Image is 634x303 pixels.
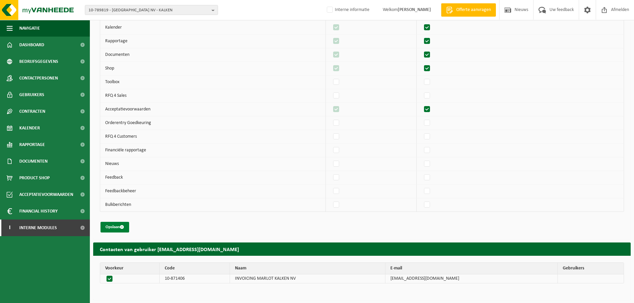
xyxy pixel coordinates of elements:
td: Acceptatievoorwaarden [100,103,326,116]
a: Offerte aanvragen [441,3,496,17]
th: E-mail [385,263,557,274]
span: 10-789819 - [GEOGRAPHIC_DATA] NV - KALKEN [89,5,209,15]
span: Contracten [19,103,45,120]
td: Kalender [100,21,326,35]
td: Orderentry Goedkeuring [100,116,326,130]
span: Bedrijfsgegevens [19,53,58,70]
td: Shop [100,62,326,76]
td: INVOICING MARLOT KALKEN NV [230,274,385,283]
td: Rapportage [100,35,326,48]
label: Interne informatie [325,5,369,15]
th: Code [160,263,230,274]
strong: [PERSON_NAME] [398,7,431,12]
span: Financial History [19,203,58,220]
span: Interne modules [19,220,57,236]
td: Feedback [100,171,326,185]
td: Toolbox [100,76,326,89]
td: RFQ 4 Customers [100,130,326,144]
span: Rapportage [19,136,45,153]
td: Nieuws [100,157,326,171]
th: Gebruikers [558,263,624,274]
span: I [7,220,13,236]
span: Acceptatievoorwaarden [19,186,73,203]
td: Bulkberichten [100,198,326,212]
span: Offerte aanvragen [455,7,493,13]
th: Naam [230,263,385,274]
td: [EMAIL_ADDRESS][DOMAIN_NAME] [385,274,557,283]
td: Documenten [100,48,326,62]
h2: Contacten van gebruiker [EMAIL_ADDRESS][DOMAIN_NAME] [93,242,631,255]
td: Financiële rapportage [100,144,326,157]
span: Documenten [19,153,48,170]
span: Contactpersonen [19,70,58,86]
span: Kalender [19,120,40,136]
span: Gebruikers [19,86,44,103]
td: Feedbackbeheer [100,185,326,198]
td: RFQ 4 Sales [100,89,326,103]
span: Navigatie [19,20,40,37]
button: Opslaan [101,222,129,232]
span: Product Shop [19,170,50,186]
button: 10-789819 - [GEOGRAPHIC_DATA] NV - KALKEN [85,5,218,15]
td: 10-871406 [160,274,230,283]
th: Voorkeur [100,263,160,274]
span: Dashboard [19,37,44,53]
